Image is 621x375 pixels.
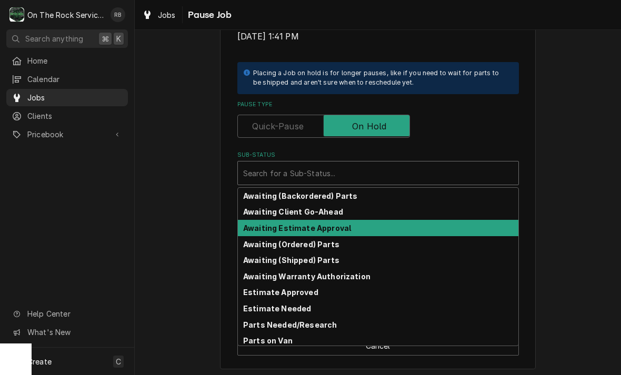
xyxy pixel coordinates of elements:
[253,68,508,88] div: Placing a Job on hold is for longer pauses, like if you need to wait for parts to be shipped and ...
[237,20,519,43] div: Last Started/Resumed On
[25,33,83,44] span: Search anything
[9,7,24,22] div: O
[243,304,311,313] strong: Estimate Needed
[243,320,337,329] strong: Parts Needed/Research
[158,9,176,21] span: Jobs
[27,9,105,21] div: On The Rock Services
[243,336,293,345] strong: Parts on Van
[6,29,128,48] button: Search anything⌘K
[237,336,519,356] button: Cancel
[111,7,125,22] div: Ray Beals's Avatar
[27,129,107,140] span: Pricebook
[6,52,128,69] a: Home
[185,8,232,22] span: Pause Job
[243,224,351,232] strong: Awaiting Estimate Approval
[102,33,109,44] span: ⌘
[6,70,128,88] a: Calendar
[116,33,121,44] span: K
[116,356,121,367] span: C
[243,288,318,297] strong: Estimate Approved
[237,32,299,42] span: [DATE] 1:41 PM
[27,110,123,121] span: Clients
[243,191,357,200] strong: Awaiting (Backordered) Parts
[27,308,122,319] span: Help Center
[243,207,343,216] strong: Awaiting Client Go-Ahead
[6,89,128,106] a: Jobs
[27,327,122,338] span: What's New
[9,7,24,22] div: On The Rock Services's Avatar
[138,6,180,24] a: Jobs
[111,7,125,22] div: RB
[237,100,519,138] div: Pause Type
[237,100,519,109] label: Pause Type
[243,256,339,265] strong: Awaiting (Shipped) Parts
[27,74,123,85] span: Calendar
[237,151,519,159] label: Sub-Status
[27,92,123,103] span: Jobs
[6,107,128,125] a: Clients
[27,357,52,366] span: Create
[6,323,128,341] a: Go to What's New
[6,126,128,143] a: Go to Pricebook
[237,31,519,43] span: Last Started/Resumed On
[237,151,519,185] div: Sub-Status
[243,272,370,281] strong: Awaiting Warranty Authorization
[243,240,339,249] strong: Awaiting (Ordered) Parts
[27,55,123,66] span: Home
[6,305,128,322] a: Go to Help Center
